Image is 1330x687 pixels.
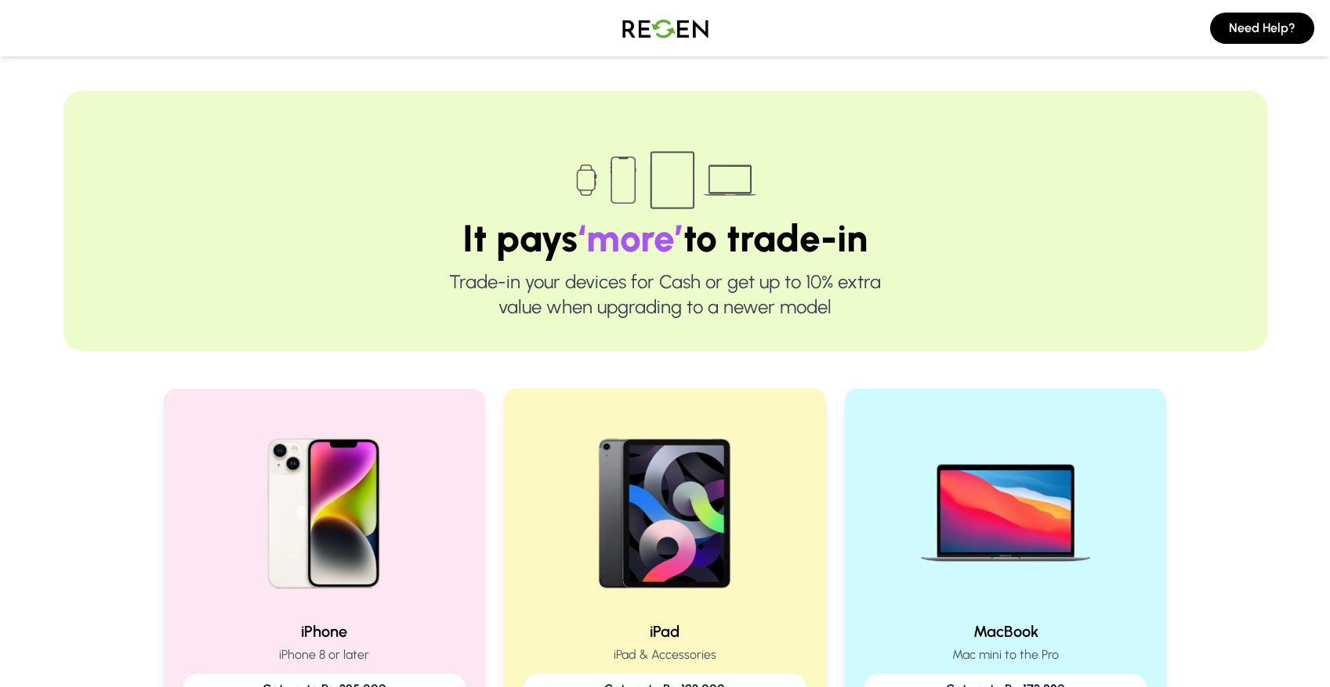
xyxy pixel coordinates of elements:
p: iPad & Accessories [523,645,807,664]
span: ‘more’ [578,215,683,261]
button: Need Help? [1210,13,1314,44]
img: MacBook [905,407,1106,608]
img: Trade-in devices [567,141,763,219]
h1: It pays to trade-in [114,219,1217,257]
h2: iPhone [183,620,467,642]
p: Mac mini to the Pro [864,645,1148,664]
p: iPhone 8 or later [183,645,467,664]
p: Trade-in your devices for Cash or get up to 10% extra value when upgrading to a newer model [114,269,1217,320]
h2: iPad [523,620,807,642]
h2: MacBook [864,620,1148,642]
img: iPhone [224,407,425,608]
img: Logo [611,6,720,50]
img: iPad [564,407,765,608]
